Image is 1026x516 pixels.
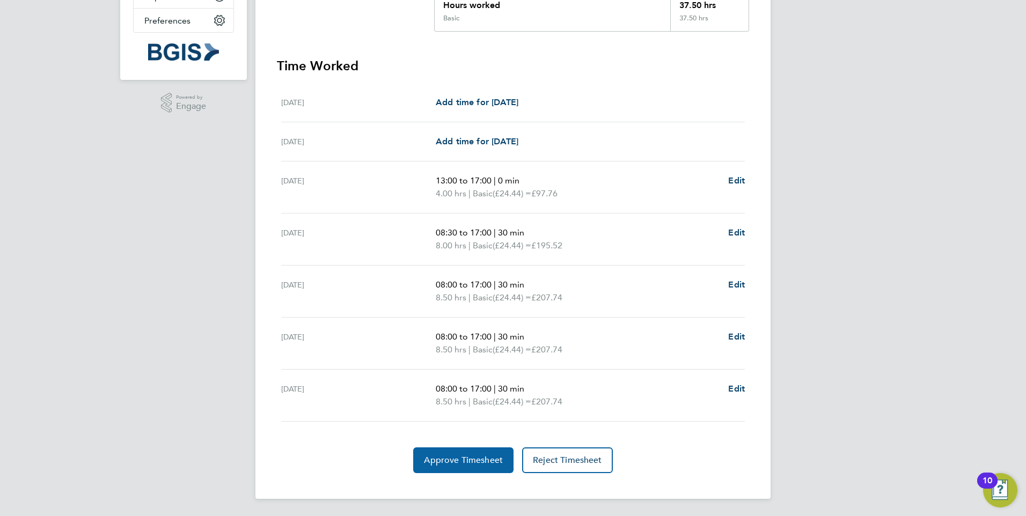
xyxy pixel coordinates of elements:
[436,136,518,146] span: Add time for [DATE]
[728,384,745,394] span: Edit
[134,9,233,32] button: Preferences
[424,455,503,466] span: Approve Timesheet
[728,382,745,395] a: Edit
[133,43,234,61] a: Go to home page
[728,227,745,238] span: Edit
[473,343,493,356] span: Basic
[144,16,190,26] span: Preferences
[436,135,518,148] a: Add time for [DATE]
[531,396,562,407] span: £207.74
[473,291,493,304] span: Basic
[281,174,436,200] div: [DATE]
[983,473,1017,507] button: Open Resource Center, 10 new notifications
[281,96,436,109] div: [DATE]
[436,188,466,198] span: 4.00 hrs
[494,384,496,394] span: |
[161,93,207,113] a: Powered byEngage
[498,227,524,238] span: 30 min
[493,188,531,198] span: (£24.44) =
[277,57,749,75] h3: Time Worked
[468,292,471,303] span: |
[493,240,531,250] span: (£24.44) =
[494,279,496,290] span: |
[498,384,524,394] span: 30 min
[498,279,524,290] span: 30 min
[473,187,493,200] span: Basic
[436,331,492,342] span: 08:00 to 17:00
[728,330,745,343] a: Edit
[728,331,745,342] span: Edit
[728,278,745,291] a: Edit
[473,239,493,252] span: Basic
[436,344,466,355] span: 8.50 hrs
[498,175,519,186] span: 0 min
[728,175,745,186] span: Edit
[531,344,562,355] span: £207.74
[443,14,459,23] div: Basic
[176,102,206,111] span: Engage
[436,240,466,250] span: 8.00 hrs
[728,279,745,290] span: Edit
[983,481,992,495] div: 10
[436,175,492,186] span: 13:00 to 17:00
[281,226,436,252] div: [DATE]
[436,227,492,238] span: 08:30 to 17:00
[493,396,531,407] span: (£24.44) =
[436,279,492,290] span: 08:00 to 17:00
[281,135,436,148] div: [DATE]
[436,97,518,107] span: Add time for [DATE]
[281,330,436,356] div: [DATE]
[473,395,493,408] span: Basic
[728,174,745,187] a: Edit
[531,188,558,198] span: £97.76
[498,331,524,342] span: 30 min
[670,14,749,31] div: 37.50 hrs
[436,96,518,109] a: Add time for [DATE]
[413,447,514,473] button: Approve Timesheet
[468,396,471,407] span: |
[493,344,531,355] span: (£24.44) =
[728,226,745,239] a: Edit
[494,227,496,238] span: |
[468,344,471,355] span: |
[148,43,219,61] img: bgis-logo-retina.png
[281,278,436,304] div: [DATE]
[533,455,602,466] span: Reject Timesheet
[531,240,562,250] span: £195.52
[436,384,492,394] span: 08:00 to 17:00
[531,292,562,303] span: £207.74
[493,292,531,303] span: (£24.44) =
[468,188,471,198] span: |
[522,447,613,473] button: Reject Timesheet
[494,175,496,186] span: |
[176,93,206,102] span: Powered by
[436,396,466,407] span: 8.50 hrs
[281,382,436,408] div: [DATE]
[468,240,471,250] span: |
[494,331,496,342] span: |
[436,292,466,303] span: 8.50 hrs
